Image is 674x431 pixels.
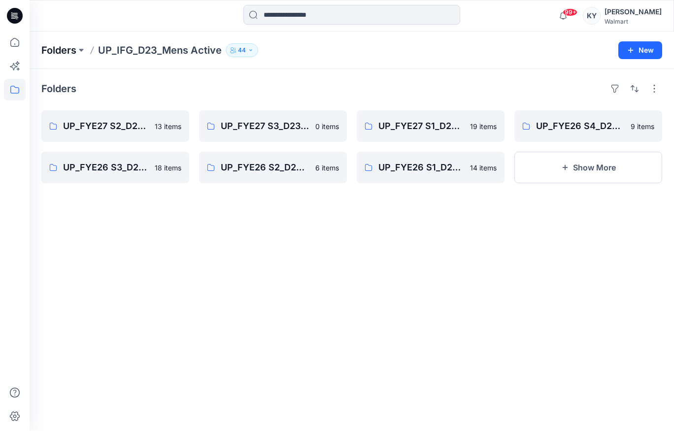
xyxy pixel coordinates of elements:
p: 6 items [315,163,339,173]
p: UP_FYE26 S2_D23_Mens Active - IFG [221,161,309,174]
div: KY [583,7,601,25]
p: 0 items [315,121,339,132]
p: 18 items [155,163,181,173]
p: 44 [238,45,246,56]
p: UP_FYE27 S1_D23_Mens Active - IFG [378,119,464,133]
p: 19 items [470,121,497,132]
a: UP_FYE26 S2_D23_Mens Active - IFG6 items [199,152,347,183]
span: 99+ [563,8,577,16]
p: 9 items [631,121,654,132]
button: 44 [226,43,258,57]
div: Walmart [605,18,662,25]
p: UP_FYE26 S3_D23_Mens Active - IFG [63,161,149,174]
a: UP_FYE26 S3_D23_Mens Active - IFG18 items [41,152,189,183]
a: UP_FYE26 S4_D23_Mens Active - IFG9 items [514,110,662,142]
button: New [618,41,662,59]
p: 13 items [155,121,181,132]
p: UP_FYE27 S3_D23_Mens Active - IFG [221,119,309,133]
div: [PERSON_NAME] [605,6,662,18]
p: UP_FYE27 S2_D23_Mens Active - IFG [63,119,149,133]
a: UP_FYE26 S1_D23_Mens Active - IFG14 items [357,152,505,183]
h4: Folders [41,83,76,95]
button: Show More [514,152,662,183]
a: UP_FYE27 S2_D23_Mens Active - IFG13 items [41,110,189,142]
a: UP_FYE27 S3_D23_Mens Active - IFG0 items [199,110,347,142]
a: Folders [41,43,76,57]
p: UP_FYE26 S1_D23_Mens Active - IFG [378,161,464,174]
p: UP_FYE26 S4_D23_Mens Active - IFG [536,119,625,133]
a: UP_FYE27 S1_D23_Mens Active - IFG19 items [357,110,505,142]
p: 14 items [470,163,497,173]
p: UP_IFG_D23_Mens Active [98,43,222,57]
